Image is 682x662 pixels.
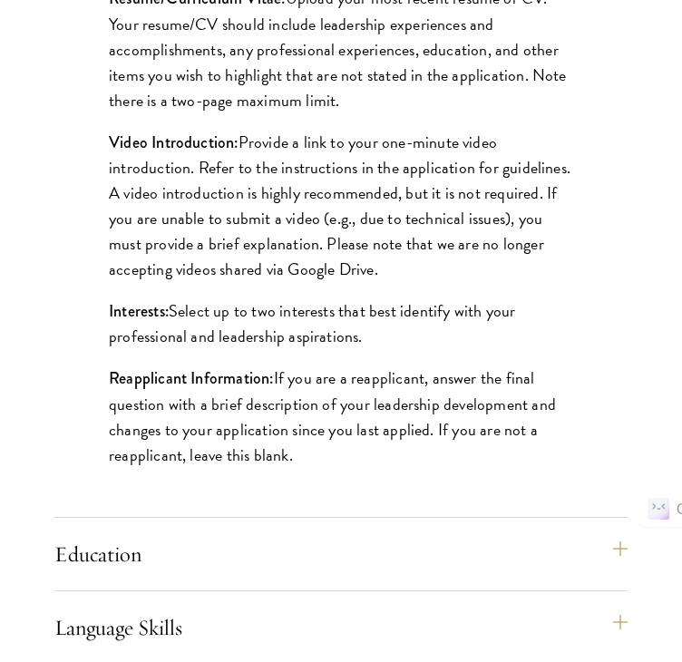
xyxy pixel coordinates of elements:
p: Select up to two interests that best identify with your professional and leadership aspirations. [109,298,573,349]
p: Provide a link to your one-minute video introduction. Refer to the instructions in the applicatio... [109,130,573,282]
p: If you are a reapplicant, answer the final question with a brief description of your leadership d... [109,365,573,467]
button: Language Skills [54,606,628,649]
button: Education [54,532,628,576]
strong: Reapplicant Information: [109,366,274,390]
strong: Video Introduction: [109,131,239,154]
strong: Interests: [109,299,169,323]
